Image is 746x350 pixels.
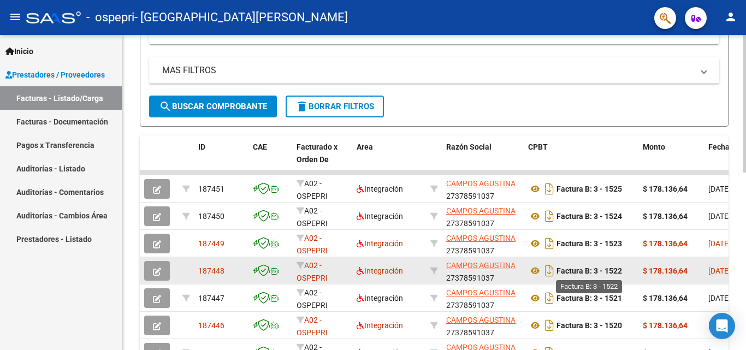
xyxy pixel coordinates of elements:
[5,45,33,57] span: Inicio
[297,206,328,228] span: A02 - OSPEPRI
[638,135,704,183] datatable-header-cell: Monto
[357,143,373,151] span: Area
[352,135,426,183] datatable-header-cell: Area
[542,262,556,280] i: Descargar documento
[556,239,622,248] strong: Factura B: 3 - 1523
[542,207,556,225] i: Descargar documento
[159,102,267,111] span: Buscar Comprobante
[295,102,374,111] span: Borrar Filtros
[708,294,731,302] span: [DATE]
[357,294,403,302] span: Integración
[297,179,328,200] span: A02 - OSPEPRI
[198,294,224,302] span: 187447
[297,261,328,282] span: A02 - OSPEPRI
[162,64,693,76] mat-panel-title: MAS FILTROS
[708,212,731,221] span: [DATE]
[134,5,348,29] span: - [GEOGRAPHIC_DATA][PERSON_NAME]
[297,143,338,164] span: Facturado x Orden De
[194,135,248,183] datatable-header-cell: ID
[446,234,516,242] span: CAMPOS AGUSTINA
[9,10,22,23] mat-icon: menu
[542,235,556,252] i: Descargar documento
[643,321,688,330] strong: $ 178.136,64
[708,266,731,275] span: [DATE]
[297,234,328,255] span: A02 - OSPEPRI
[524,135,638,183] datatable-header-cell: CPBT
[708,239,731,248] span: [DATE]
[286,96,384,117] button: Borrar Filtros
[253,143,267,151] span: CAE
[159,100,172,113] mat-icon: search
[643,185,688,193] strong: $ 178.136,64
[446,205,519,228] div: 27378591037
[198,321,224,330] span: 187446
[542,180,556,198] i: Descargar documento
[724,10,737,23] mat-icon: person
[708,321,731,330] span: [DATE]
[528,143,548,151] span: CPBT
[542,289,556,307] i: Descargar documento
[446,259,519,282] div: 27378591037
[198,266,224,275] span: 187448
[292,135,352,183] datatable-header-cell: Facturado x Orden De
[446,261,516,270] span: CAMPOS AGUSTINA
[708,185,731,193] span: [DATE]
[446,287,519,310] div: 27378591037
[198,239,224,248] span: 187449
[442,135,524,183] datatable-header-cell: Razón Social
[556,294,622,302] strong: Factura B: 3 - 1521
[709,313,735,339] div: Open Intercom Messenger
[643,239,688,248] strong: $ 178.136,64
[357,266,403,275] span: Integración
[446,316,516,324] span: CAMPOS AGUSTINA
[357,212,403,221] span: Integración
[542,317,556,334] i: Descargar documento
[446,288,516,297] span: CAMPOS AGUSTINA
[446,232,519,255] div: 27378591037
[297,316,328,337] span: A02 - OSPEPRI
[86,5,134,29] span: - ospepri
[643,266,688,275] strong: $ 178.136,64
[643,212,688,221] strong: $ 178.136,64
[446,314,519,337] div: 27378591037
[446,143,492,151] span: Razón Social
[295,100,309,113] mat-icon: delete
[149,96,277,117] button: Buscar Comprobante
[198,143,205,151] span: ID
[149,57,719,84] mat-expansion-panel-header: MAS FILTROS
[357,321,403,330] span: Integración
[297,288,328,310] span: A02 - OSPEPRI
[556,212,622,221] strong: Factura B: 3 - 1524
[556,321,622,330] strong: Factura B: 3 - 1520
[5,69,105,81] span: Prestadores / Proveedores
[556,185,622,193] strong: Factura B: 3 - 1525
[198,185,224,193] span: 187451
[446,177,519,200] div: 27378591037
[643,143,665,151] span: Monto
[248,135,292,183] datatable-header-cell: CAE
[357,185,403,193] span: Integración
[446,206,516,215] span: CAMPOS AGUSTINA
[556,266,622,275] strong: Factura B: 3 - 1522
[198,212,224,221] span: 187450
[357,239,403,248] span: Integración
[446,179,516,188] span: CAMPOS AGUSTINA
[643,294,688,302] strong: $ 178.136,64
